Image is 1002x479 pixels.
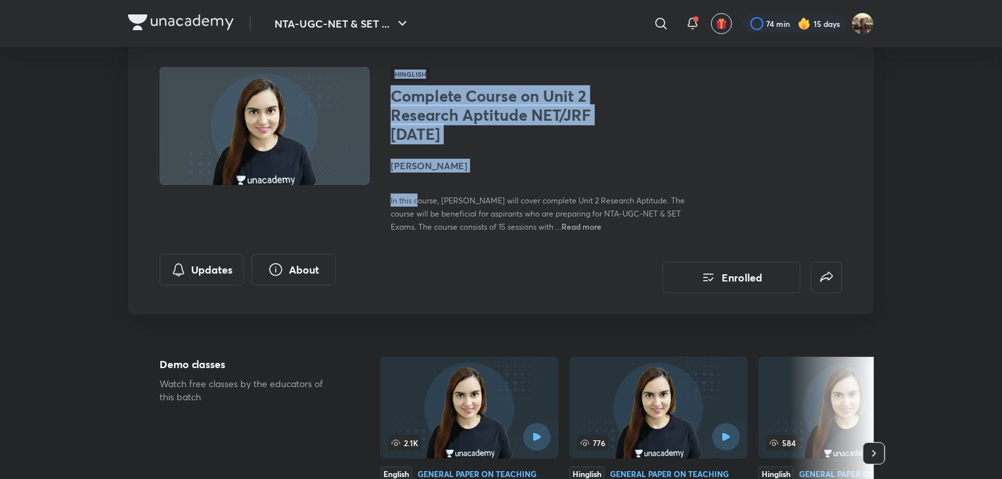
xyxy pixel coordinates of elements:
img: Soumya singh [852,12,874,35]
img: Company Logo [128,14,234,30]
button: false [811,262,842,293]
h1: Complete Course on Unit 2 Research Aptitude NET/JRF [DATE] [391,87,605,143]
p: Watch free classes by the educators of this batch [160,377,338,404]
span: 584 [766,435,798,451]
span: 2.1K [388,435,421,451]
span: 776 [577,435,608,451]
a: Company Logo [128,14,234,33]
img: streak [798,17,811,30]
button: Enrolled [663,262,800,293]
div: General Paper on Teaching [418,470,536,478]
button: Updates [160,254,244,285]
button: About [251,254,336,285]
h5: Demo classes [160,356,338,372]
img: Thumbnail [158,66,372,186]
div: General Paper on Teaching [610,470,729,478]
span: In this course, [PERSON_NAME] will cover complete Unit 2 Research Aptitude. The course will be be... [391,196,685,232]
span: Hinglish [391,67,430,81]
button: NTA-UGC-NET & SET ... [267,10,418,37]
span: Read more [561,221,601,232]
button: avatar [711,13,732,34]
img: avatar [716,18,728,30]
h4: [PERSON_NAME] [391,159,685,173]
